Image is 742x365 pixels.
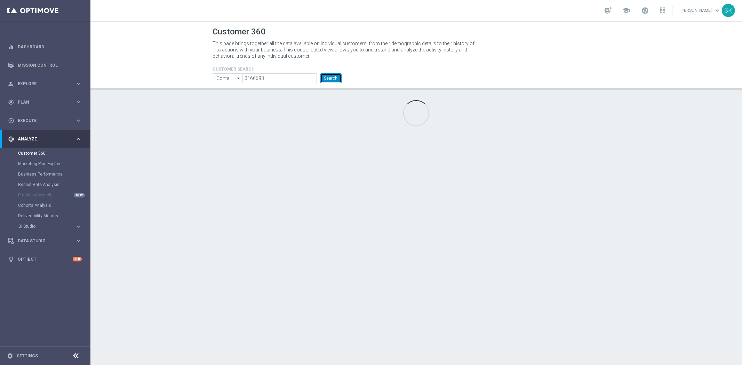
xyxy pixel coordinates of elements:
[8,56,82,74] div: Mission Control
[320,73,342,83] button: Search
[8,257,82,262] button: lightbulb Optibot +10
[8,117,75,124] div: Execute
[8,99,75,105] div: Plan
[18,82,75,86] span: Explore
[18,151,72,156] a: Customer 360
[213,73,243,83] input: Contains
[18,159,90,169] div: Marketing Plan Explorer
[8,81,14,87] i: person_search
[8,250,82,268] div: Optibot
[75,117,82,124] i: keyboard_arrow_right
[18,137,75,141] span: Analyze
[17,354,38,358] a: Settings
[8,238,75,244] div: Data Studio
[73,257,82,261] div: +10
[713,7,721,14] span: keyboard_arrow_down
[18,203,72,208] a: Cohorts Analysis
[722,4,735,17] div: SK
[18,179,90,190] div: Repeat Rate Analysis
[242,73,317,83] input: Enter CID, Email, name or phone
[8,136,14,142] i: track_changes
[75,136,82,142] i: keyboard_arrow_right
[8,81,82,87] button: person_search Explore keyboard_arrow_right
[18,239,75,243] span: Data Studio
[18,169,90,179] div: Business Performance
[75,99,82,105] i: keyboard_arrow_right
[18,161,72,167] a: Marketing Plan Explorer
[8,44,82,50] button: equalizer Dashboard
[213,27,620,37] h1: Customer 360
[18,119,75,123] span: Execute
[18,38,82,56] a: Dashboard
[7,353,13,359] i: settings
[18,250,73,268] a: Optibot
[8,44,14,50] i: equalizer
[18,224,82,229] button: BI Studio keyboard_arrow_right
[8,136,75,142] div: Analyze
[18,190,90,200] div: Predictive Models
[213,67,342,72] h4: CUSTOMER SEARCH
[235,74,242,83] i: arrow_drop_down
[8,238,82,244] button: Data Studio keyboard_arrow_right
[18,211,90,221] div: Deliverability Metrics
[18,56,82,74] a: Mission Control
[18,182,72,187] a: Repeat Rate Analysis
[75,223,82,230] i: keyboard_arrow_right
[18,224,68,228] span: BI Studio
[8,256,14,262] i: lightbulb
[8,117,14,124] i: play_circle_outline
[18,100,75,104] span: Plan
[680,5,722,16] a: [PERSON_NAME]keyboard_arrow_down
[75,237,82,244] i: keyboard_arrow_right
[18,224,75,228] div: BI Studio
[8,99,82,105] button: gps_fixed Plan keyboard_arrow_right
[18,171,72,177] a: Business Performance
[213,40,481,59] p: This page brings together all the data available on individual customers, from their demographic ...
[8,99,14,105] i: gps_fixed
[18,200,90,211] div: Cohorts Analysis
[8,118,82,123] button: play_circle_outline Execute keyboard_arrow_right
[18,221,90,232] div: BI Studio
[8,136,82,142] button: track_changes Analyze keyboard_arrow_right
[8,38,82,56] div: Dashboard
[74,193,85,197] div: NEW
[622,7,630,14] span: school
[75,80,82,87] i: keyboard_arrow_right
[8,81,75,87] div: Explore
[18,213,72,219] a: Deliverability Metrics
[18,148,90,159] div: Customer 360
[8,63,82,68] button: Mission Control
